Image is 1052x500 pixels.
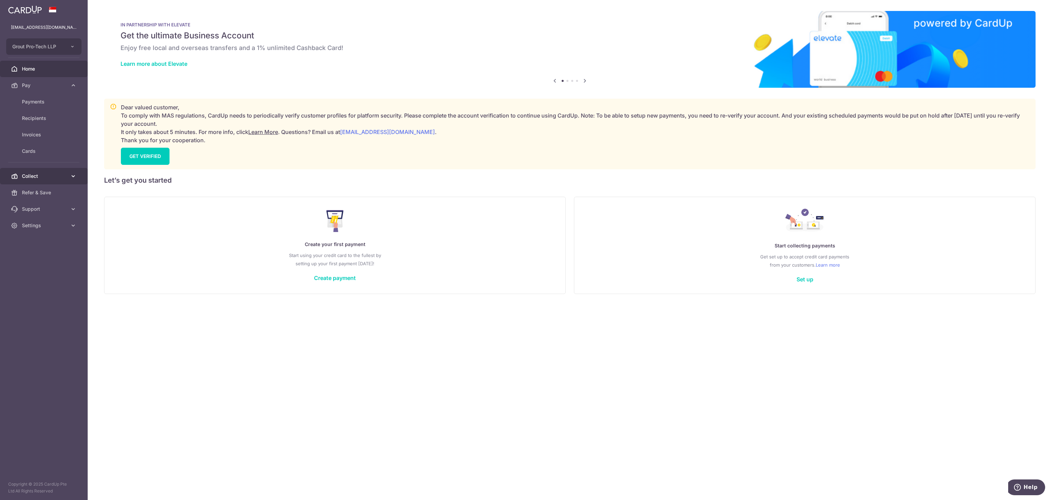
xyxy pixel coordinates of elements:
p: Get set up to accept credit card payments from your customers. [588,253,1022,269]
span: Collect [22,173,67,180]
p: Start collecting payments [588,242,1022,250]
h6: Enjoy free local and overseas transfers and a 1% unlimited Cashback Card! [121,44,1019,52]
iframe: Opens a widget where you can find more information [1008,479,1045,497]
img: Collect Payment [785,209,824,233]
span: Grout Pro-Tech LLP [12,43,63,50]
a: Learn more about Elevate [121,60,187,67]
a: Create payment [314,275,356,281]
span: Recipients [22,115,67,122]
span: Invoices [22,131,67,138]
span: Settings [22,222,67,229]
h5: Get the ultimate Business Account [121,30,1019,41]
p: Create your first payment [118,240,552,248]
a: Learn More [248,129,278,135]
p: [EMAIL_ADDRESS][DOMAIN_NAME] [11,24,77,31]
span: Cards [22,148,67,155]
span: Pay [22,82,67,89]
span: Payments [22,98,67,105]
span: Support [22,206,67,212]
img: Renovation banner [104,11,1036,88]
a: Learn more [816,261,840,269]
span: Home [22,65,67,72]
a: Set up [797,276,813,283]
span: Refer & Save [22,189,67,196]
button: Grout Pro-Tech LLP [6,38,82,55]
p: Start using your credit card to the fullest by setting up your first payment [DATE]! [118,251,552,268]
h5: Let’s get you started [104,175,1036,186]
p: IN PARTNERSHIP WITH ELEVATE [121,22,1019,27]
a: [EMAIL_ADDRESS][DOMAIN_NAME] [340,129,435,135]
img: CardUp [8,5,42,14]
a: GET VERIFIED [121,148,170,165]
img: Make Payment [326,210,344,232]
p: Dear valued customer, To comply with MAS regulations, CardUp needs to periodically verify custome... [121,103,1030,144]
